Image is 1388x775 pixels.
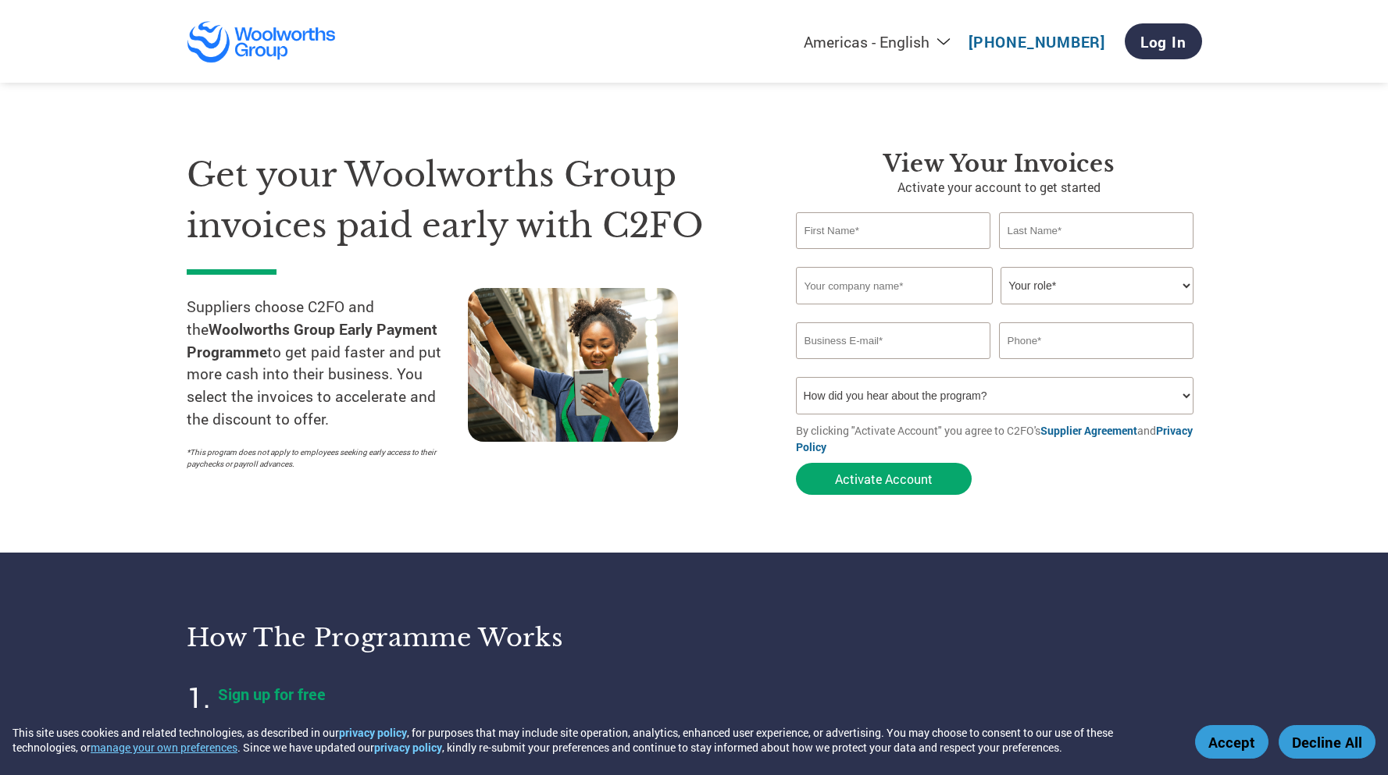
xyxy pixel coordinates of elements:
[796,267,993,304] input: Your company name*
[91,740,237,755] button: manage your own preferences
[999,322,1194,359] input: Phone*
[187,296,468,431] p: Suppliers choose C2FO and the to get paid faster and put more cash into their business. You selec...
[999,251,1194,261] div: Invalid last name or last name is too long
[796,322,991,359] input: Invalid Email format
[796,150,1202,178] h3: View your invoices
[796,463,972,495] button: Activate Account
[1125,23,1202,59] a: Log In
[1195,725,1268,759] button: Accept
[796,212,991,249] input: First Name*
[12,725,1172,755] div: This site uses cookies and related technologies, as described in our , for purposes that may incl...
[187,20,337,63] img: Woolworths Group
[218,708,608,728] p: Create your account
[1279,725,1376,759] button: Decline All
[796,423,1193,454] a: Privacy Policy
[999,361,1194,371] div: Inavlid Phone Number
[796,251,991,261] div: Invalid first name or first name is too long
[999,212,1194,249] input: Last Name*
[796,306,1194,316] div: Invalid company name or company name is too long
[218,684,608,704] h4: Sign up for free
[187,622,675,653] h3: How the programme works
[374,740,442,755] a: privacy policy
[187,150,749,251] h1: Get your Woolworths Group invoices paid early with C2FO
[969,32,1105,52] a: [PHONE_NUMBER]
[187,446,452,470] p: *This program does not apply to employees seeking early access to their paychecks or payroll adva...
[796,361,991,371] div: Inavlid Email Address
[339,725,407,740] a: privacy policy
[468,288,678,442] img: supply chain worker
[187,319,437,361] strong: Woolworths Group Early Payment Programme
[796,422,1202,455] p: By clicking "Activate Account" you agree to C2FO's and
[1001,267,1194,304] select: Title/Role
[796,178,1202,197] p: Activate your account to get started
[1040,423,1137,438] a: Supplier Agreement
